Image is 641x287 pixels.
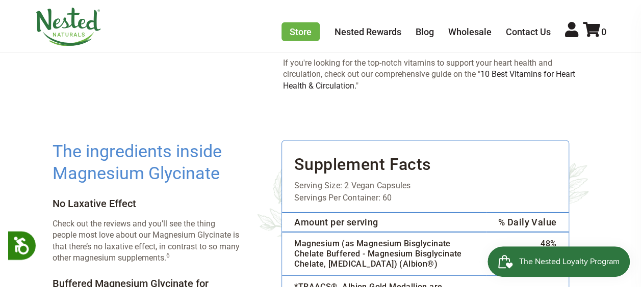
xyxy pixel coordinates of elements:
img: Nested Naturals [35,8,101,46]
div: Servings Per Container: 60 [282,192,569,204]
a: Store [281,22,320,41]
a: 10 Best Vitamins for Heart Health & Circulation. [283,69,575,90]
td: 48% [486,232,569,276]
th: % Daily Value [486,213,569,232]
div: Serving Size: 2 Vegan Capsules [282,180,569,192]
a: Wholesale [448,26,492,37]
a: Blog [416,26,434,37]
a: Nested Rewards [335,26,401,37]
th: Amount per serving [282,213,486,232]
p: Check out the reviews and you’ll see the thing people most love about our Magnesium Glycinate is ... [53,218,241,264]
td: Magnesium (as Magnesium Bisglycinate Chelate Buffered - Magnesium Bisglycinate Chelate, [MEDICAL_... [282,232,486,276]
iframe: Button to open loyalty program pop-up [488,246,631,277]
a: 0 [583,26,606,37]
h3: Supplement Facts [282,141,569,180]
a: Contact Us [506,26,551,37]
h2: The ingredients inside Magnesium Glycinate [53,140,241,184]
p: If you're looking for the top-notch vitamins to support your heart health and circulation, check ... [283,58,588,92]
span: 0 [601,26,606,37]
h4: No Laxative Effect [53,197,241,210]
sup: 6 [166,252,170,259]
